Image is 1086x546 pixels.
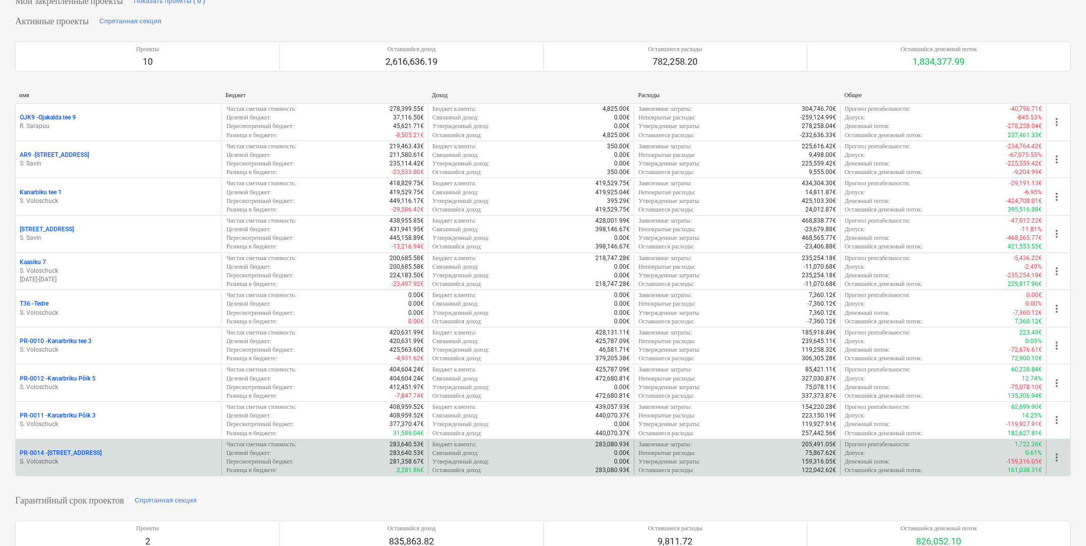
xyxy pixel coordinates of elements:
[389,197,424,205] p: 449,116.17€
[392,242,424,251] p: -13,216.94€
[432,159,490,168] p: Утвержденный доход :
[226,197,294,205] p: Пересмотренный бюджет :
[226,291,296,300] p: Чистая сметная стоимость :
[614,271,630,280] p: 0.00€
[802,217,836,225] p: 468,838.77€
[226,142,296,151] p: Чистая сметная стоимость :
[1025,300,1042,308] p: 0.00%
[393,113,424,122] p: 37,116.50€
[638,300,696,308] p: Непокрытые расходы :
[408,317,424,326] p: 0.00€
[432,354,482,363] p: Оставшийся доход :
[638,271,700,280] p: Утвержденные затраты :
[432,254,476,263] p: Бюджет клиента :
[20,346,218,354] p: S. Voloschuck
[638,374,696,383] p: Непокрытые расходы :
[226,217,296,225] p: Чистая сметная стоимость :
[802,197,836,205] p: 425,103.30€
[845,263,865,271] p: Допуск :
[638,346,700,354] p: Утвержденные затраты :
[432,205,482,214] p: Оставшийся доход :
[432,317,482,326] p: Оставшийся доход :
[845,188,865,197] p: Допуск :
[802,354,836,363] p: 306,305.28€
[638,291,691,300] p: Заявленные затраты :
[845,122,890,131] p: Денежный поток :
[20,337,92,346] p: PR-0010 - Kanarbriku tee 3
[809,309,836,317] p: 7,360.12€
[20,258,46,267] p: Kaasiku 7
[432,142,476,151] p: Бюджет клиента :
[226,234,294,242] p: Пересмотренный бюджет :
[432,131,482,140] p: Оставшийся доход :
[432,113,479,122] p: Связанный доход :
[602,131,630,140] p: 4,825.00€
[389,254,424,263] p: 200,685.58€
[389,271,424,280] p: 224,183.50€
[648,56,702,68] p: 782,258.20
[389,105,424,113] p: 278,399.55€
[845,337,865,346] p: Допуск :
[389,328,424,337] p: 420,631.99€
[1006,159,1042,168] p: -225,559.42€
[20,113,76,122] p: OJK9 - Ojakalda tee 9
[845,131,923,140] p: Оставшийся денежный поток :
[638,131,694,140] p: Оставшиеся расходы :
[1009,151,1042,159] p: -67,075.55%
[432,346,490,354] p: Утвержденный доход :
[638,263,696,271] p: Непокрытые расходы :
[20,309,218,317] p: S. Voloschuck
[800,113,836,122] p: -259,124.99€
[800,131,836,140] p: -232,636.33€
[226,309,294,317] p: Пересмотренный бюджет :
[804,242,836,251] p: -23,406.88€
[614,300,630,308] p: 0.00€
[20,151,218,168] div: AR9 -[STREET_ADDRESS]S. Savin
[638,234,700,242] p: Утвержденные затраты :
[226,242,277,251] p: Разница в бюджете :
[20,234,218,242] p: S. Savin
[20,374,218,392] div: PR-0012 -Kanarbriku Põik 5S. Voloschuck
[614,291,630,300] p: 0.00€
[226,131,277,140] p: Разница в бюджете :
[1010,105,1042,113] p: -40,796.71€
[607,168,630,177] p: 350.00€
[595,205,630,214] p: 419,529.75€
[845,354,923,363] p: Оставшийся денежный поток :
[1019,328,1042,337] p: 223.49€
[595,354,630,363] p: 379,205.38€
[20,374,96,383] p: PR-0012 - Kanarbriku Põik 5
[845,317,923,326] p: Оставшийся денежный поток :
[845,365,910,374] p: Прогноз рентабельности :
[638,113,696,122] p: Непокрытые расходы :
[395,354,424,363] p: -4,931.62€
[614,309,630,317] p: 0.00€
[226,346,294,354] p: Пересмотренный бюджет :
[845,234,890,242] p: Денежный поток :
[614,159,630,168] p: 0.00€
[1020,225,1042,234] p: -11.81%
[226,113,271,122] p: Целевой бюджет :
[1051,340,1063,352] span: more_vert
[638,188,696,197] p: Непокрытые расходы :
[595,328,630,337] p: 428,131.11€
[845,291,910,300] p: Прогноз рентабельности :
[432,188,479,197] p: Связанный доход :
[1013,254,1042,263] p: -5,436.22€
[1026,291,1042,300] p: 0.00€
[1011,354,1042,363] p: 72,900.10€
[595,217,630,225] p: 428,001.99€
[226,205,277,214] p: Разница в бюджете :
[802,142,836,151] p: 225,616.42€
[432,263,479,271] p: Связанный доход :
[389,365,424,374] p: 404,604.24€
[900,45,977,54] p: Оставшийся денежный поток
[845,254,910,263] p: Прогноз рентабельности :
[389,217,424,225] p: 438,955.85€
[614,317,630,326] p: 0.00€
[595,188,630,197] p: 419,925.04€
[432,122,490,131] p: Утвержденный доход :
[20,449,218,466] div: PR-0014 -[STREET_ADDRESS]S. Voloschuck
[1051,153,1063,165] span: more_vert
[1051,451,1063,464] span: more_vert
